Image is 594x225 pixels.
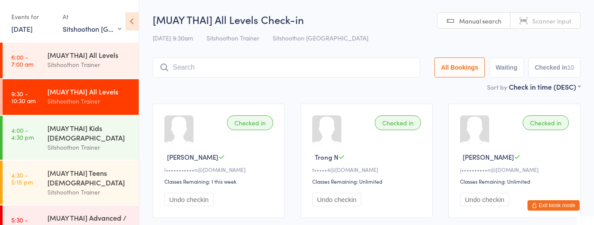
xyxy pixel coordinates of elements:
[164,166,276,173] div: l•••••••••••n@[DOMAIN_NAME]
[463,152,514,161] span: [PERSON_NAME]
[47,142,131,152] div: Sitshoothon Trainer
[460,166,571,173] div: j••••••••••n@[DOMAIN_NAME]
[47,168,131,187] div: [MUAY THAI] Teens [DEMOGRAPHIC_DATA]
[3,116,139,160] a: 4:00 -4:30 pm[MUAY THAI] Kids [DEMOGRAPHIC_DATA]Sitshoothon Trainer
[11,54,33,67] time: 6:00 - 7:00 am
[11,10,54,24] div: Events for
[47,187,131,197] div: Sitshoothon Trainer
[153,34,193,42] span: [DATE] 9:30am
[164,178,276,185] div: Classes Remaining: 1 this week
[227,115,273,130] div: Checked in
[523,115,569,130] div: Checked in
[312,178,424,185] div: Classes Remaining: Unlimited
[153,12,581,27] h2: [MUAY THAI] All Levels Check-in
[11,90,36,104] time: 9:30 - 10:30 am
[47,60,131,70] div: Sitshoothon Trainer
[3,79,139,115] a: 9:30 -10:30 am[MUAY THAI] All LevelsSitshoothon Trainer
[459,17,501,25] span: Manual search
[11,171,33,185] time: 4:30 - 5:15 pm
[273,34,368,42] span: Sitshoothon [GEOGRAPHIC_DATA]
[528,57,581,77] button: Checked in10
[63,24,121,34] div: Sitshoothon [GEOGRAPHIC_DATA]
[434,57,485,77] button: All Bookings
[315,152,338,161] span: Trong N
[527,200,580,211] button: Exit kiosk mode
[375,115,421,130] div: Checked in
[167,152,218,161] span: [PERSON_NAME]
[532,17,571,25] span: Scanner input
[207,34,259,42] span: Sitshoothon Trainer
[3,161,139,205] a: 4:30 -5:15 pm[MUAY THAI] Teens [DEMOGRAPHIC_DATA]Sitshoothon Trainer
[460,193,509,206] button: Undo checkin
[153,57,420,77] input: Search
[11,24,33,34] a: [DATE]
[47,96,131,106] div: Sitshoothon Trainer
[47,50,131,60] div: [MUAY THAI] All Levels
[312,166,424,173] div: t•••••4@[DOMAIN_NAME]
[164,193,214,206] button: Undo checkin
[3,43,139,78] a: 6:00 -7:00 am[MUAY THAI] All LevelsSitshoothon Trainer
[509,82,581,91] div: Check in time (DESC)
[489,57,524,77] button: Waiting
[47,123,131,142] div: [MUAY THAI] Kids [DEMOGRAPHIC_DATA]
[11,127,34,141] time: 4:00 - 4:30 pm
[47,87,131,96] div: [MUAY THAI] All Levels
[487,83,507,91] label: Sort by
[567,64,574,71] div: 10
[63,10,121,24] div: At
[460,178,571,185] div: Classes Remaining: Unlimited
[312,193,361,206] button: Undo checkin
